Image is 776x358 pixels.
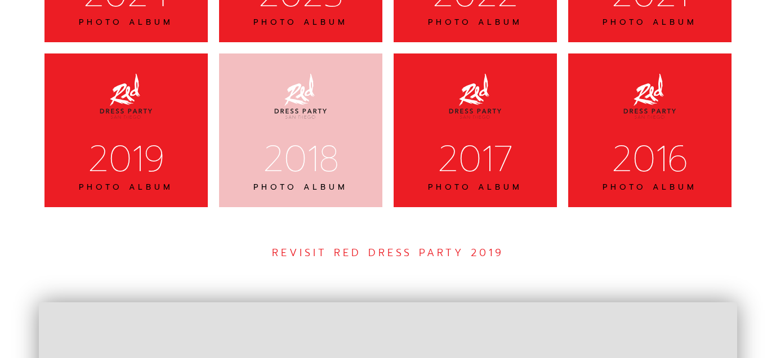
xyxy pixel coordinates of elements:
[234,182,368,193] div: PHOTO ALBUM
[59,136,193,182] div: 2019
[583,182,717,193] div: PHOTO ALBUM
[59,17,193,28] div: PHOTO ALBUM
[219,53,382,207] a: 2018PHOTO ALBUM
[408,136,542,182] div: 2017
[568,53,732,207] a: 2016PHOTO ALBUM
[234,136,368,182] div: 2018
[394,53,557,207] a: 2017PHOTO ALBUM
[583,17,717,28] div: PHOTO ALBUM
[44,53,208,207] a: 2019PHOTO ALBUM
[39,247,737,259] div: REVISIT RED DRESS PARTY 2019
[583,136,717,182] div: 2016
[59,182,193,193] div: PHOTO ALBUM
[408,17,542,28] div: PHOTO ALBUM
[234,17,368,28] div: PHOTO ALBUM
[408,182,542,193] div: PHOTO ALBUM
